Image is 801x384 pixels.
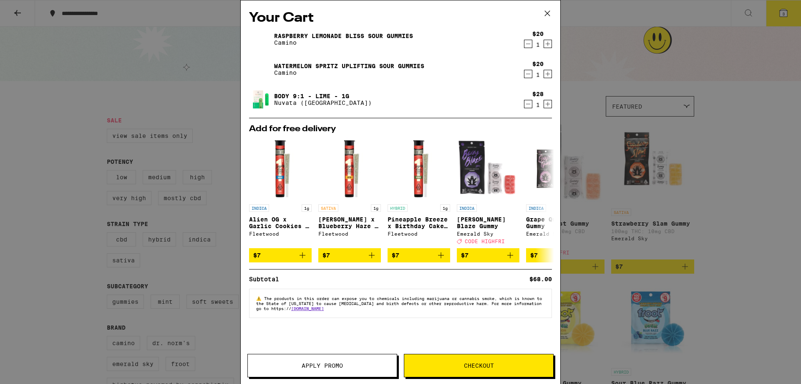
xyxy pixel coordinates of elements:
[302,204,312,212] p: 1g
[465,239,505,244] span: CODE HIGHFRI
[457,248,519,262] button: Add to bag
[544,100,552,108] button: Increment
[249,9,552,28] h2: Your Cart
[249,137,312,200] img: Fleetwood - Alien OG x Garlic Cookies - 1g
[457,137,519,248] a: Open page for Berry Blaze Gummy from Emerald Sky
[291,306,324,311] a: [DOMAIN_NAME]
[404,354,554,377] button: Checkout
[461,252,469,259] span: $7
[322,252,330,259] span: $7
[247,354,397,377] button: Apply Promo
[524,40,532,48] button: Decrement
[318,204,338,212] p: SATIVA
[256,296,542,311] span: The products in this order can expose you to chemicals including marijuana or cannabis smoke, whi...
[526,248,589,262] button: Add to bag
[457,204,477,212] p: INDICA
[464,363,494,369] span: Checkout
[524,100,532,108] button: Decrement
[388,216,450,229] p: Pineapple Breeze x Birthday Cake - 1g
[249,276,285,282] div: Subtotal
[318,248,381,262] button: Add to bag
[532,61,544,67] div: $20
[318,137,381,248] a: Open page for Jack Herer x Blueberry Haze - 1g from Fleetwood
[526,216,589,229] p: Grape Quake Gummy
[249,58,272,81] img: Watermelon Spritz Uplifting Sour Gummies
[544,40,552,48] button: Increment
[532,41,544,48] div: 1
[532,102,544,108] div: 1
[318,231,381,237] div: Fleetwood
[457,216,519,229] p: [PERSON_NAME] Blaze Gummy
[532,71,544,78] div: 1
[249,125,552,133] h2: Add for free delivery
[249,231,312,237] div: Fleetwood
[526,231,589,237] div: Emerald Sky
[524,70,532,78] button: Decrement
[388,137,450,200] img: Fleetwood - Pineapple Breeze x Birthday Cake - 1g
[274,33,413,39] a: Raspberry Lemonade Bliss Sour Gummies
[318,216,381,229] p: [PERSON_NAME] x Blueberry Haze - 1g
[274,63,424,69] a: Watermelon Spritz Uplifting Sour Gummies
[457,137,519,200] img: Emerald Sky - Berry Blaze Gummy
[529,276,552,282] div: $68.00
[249,88,272,111] img: Body 9:1 - Lime - 1g
[249,216,312,229] p: Alien OG x Garlic Cookies - 1g
[249,248,312,262] button: Add to bag
[274,39,413,46] p: Camino
[392,252,399,259] span: $7
[371,204,381,212] p: 1g
[440,204,450,212] p: 1g
[530,252,538,259] span: $7
[526,137,589,248] a: Open page for Grape Quake Gummy from Emerald Sky
[532,91,544,97] div: $28
[256,296,264,301] span: ⚠️
[388,248,450,262] button: Add to bag
[544,70,552,78] button: Increment
[302,363,343,369] span: Apply Promo
[274,99,372,106] p: Nuvata ([GEOGRAPHIC_DATA])
[249,137,312,248] a: Open page for Alien OG x Garlic Cookies - 1g from Fleetwood
[388,137,450,248] a: Open page for Pineapple Breeze x Birthday Cake - 1g from Fleetwood
[274,69,424,76] p: Camino
[318,137,381,200] img: Fleetwood - Jack Herer x Blueberry Haze - 1g
[526,204,546,212] p: INDICA
[532,31,544,37] div: $20
[388,231,450,237] div: Fleetwood
[526,137,589,200] img: Emerald Sky - Grape Quake Gummy
[253,252,261,259] span: $7
[5,6,60,13] span: Hi. Need any help?
[457,231,519,237] div: Emerald Sky
[249,28,272,51] img: Raspberry Lemonade Bliss Sour Gummies
[274,93,372,99] a: Body 9:1 - Lime - 1g
[388,204,408,212] p: HYBRID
